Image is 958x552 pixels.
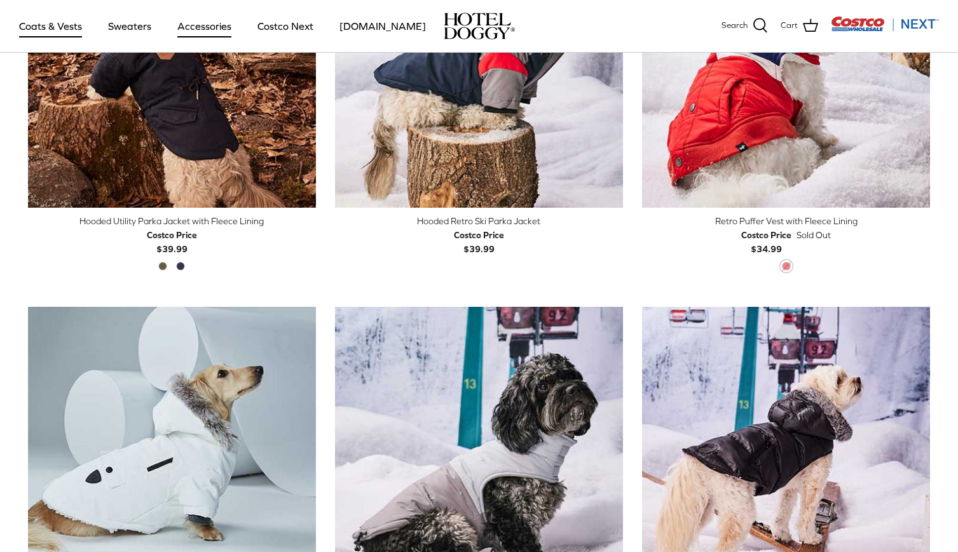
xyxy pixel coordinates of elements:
b: $34.99 [741,228,791,254]
div: Hooded Retro Ski Parka Jacket [335,214,623,228]
div: Hooded Utility Parka Jacket with Fleece Lining [28,214,316,228]
a: Accessories [166,4,243,48]
span: Cart [781,19,798,32]
a: Search [722,18,768,34]
a: Cart [781,18,818,34]
a: Retro Puffer Vest with Fleece Lining Costco Price$34.99 Sold Out [642,214,930,257]
div: Costco Price [147,228,197,242]
img: hoteldoggycom [444,13,515,39]
a: Hooded Retro Ski Parka Jacket Costco Price$39.99 [335,214,623,257]
span: Search [722,19,748,32]
a: hoteldoggy.com hoteldoggycom [444,13,515,39]
div: Costco Price [741,228,791,242]
a: Costco Next [246,4,325,48]
img: Costco Next [831,16,939,32]
div: Costco Price [454,228,504,242]
a: Coats & Vests [8,4,93,48]
b: $39.99 [147,228,197,254]
a: [DOMAIN_NAME] [328,4,437,48]
div: Retro Puffer Vest with Fleece Lining [642,214,930,228]
b: $39.99 [454,228,504,254]
a: Visit Costco Next [831,24,939,34]
span: Sold Out [797,228,831,242]
a: Sweaters [97,4,163,48]
a: Hooded Utility Parka Jacket with Fleece Lining Costco Price$39.99 [28,214,316,257]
